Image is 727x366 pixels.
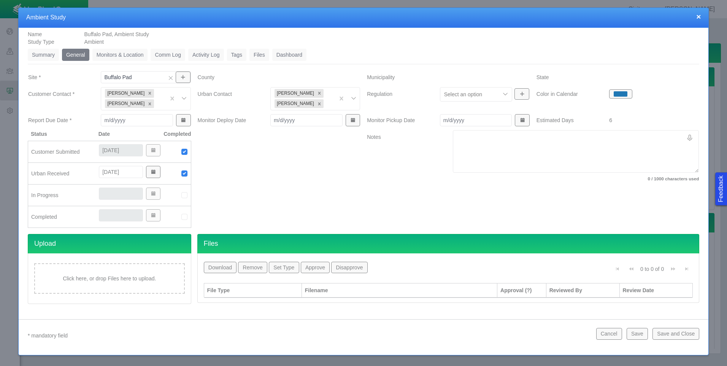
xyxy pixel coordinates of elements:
label: Monitor Deploy Date [192,113,264,127]
div: Remove Gareth Svanda [315,89,324,98]
th: Approval (?) [497,283,546,298]
button: Save and Close [652,328,699,339]
a: Activity Log [188,49,224,61]
div: [PERSON_NAME] [105,99,146,108]
input: m/d/yyyy [101,114,173,126]
span: In Progress [31,192,59,198]
span: Urban Received [31,170,69,177]
button: Download [204,262,237,273]
div: Remove Tanvir Hossain [315,99,324,108]
label: Notes [361,130,447,184]
div: Filename [305,286,494,294]
button: Set Type [269,262,299,273]
span: Customer Submitted [31,149,80,155]
div: [PERSON_NAME] [275,99,315,108]
button: Show Date Picker [176,114,190,126]
img: UrbanGroupSolutionsTheme$USG_Images$unchecked.png [181,213,188,220]
label: Estimated Days [530,113,603,127]
a: General [62,49,89,61]
div: Pagination [611,262,693,279]
label: 0 / 1000 characters used [453,176,699,182]
th: File Type [204,283,302,298]
button: Save [627,328,648,339]
label: Monitor Pickup Date [361,113,433,127]
label: Customer Contact * [22,87,95,110]
input: m/d/yyyy [270,114,343,126]
div: [PERSON_NAME] [105,89,146,98]
button: Cancel [596,328,622,339]
h4: Ambient Study [26,14,701,22]
span: Date [98,131,110,137]
label: Site * [22,70,95,84]
a: Monitors & Location [92,49,148,61]
p: * mandatory field [28,331,590,341]
label: Report Due Date * [22,113,95,127]
span: Status [31,131,47,137]
label: Urban Contact [192,87,264,110]
button: Remove [238,262,267,273]
label: Municipality [361,70,433,84]
button: Clear selection [166,75,176,81]
button: Show Date Picker [515,114,529,126]
label: Regulation [361,87,433,102]
th: Review Date [620,283,693,298]
div: File Type [207,286,298,294]
h4: Files [197,234,700,253]
input: m/d/yyyy [99,166,143,178]
a: Summary [28,49,59,61]
div: Remove Gareth Svanda [146,89,154,98]
div: 0 to 0 of 0 [637,265,667,276]
th: Reviewed By [546,283,620,298]
button: Show Date Picker [146,166,160,178]
div: Reviewed By [549,286,616,294]
label: Color in Calendar [530,87,603,101]
span: Completed [31,214,57,220]
a: Files [249,49,269,61]
div: Click here, or drop Files here to upload. [34,263,185,294]
span: Buffalo Pad, Ambient Study [84,31,149,37]
span: Ambient [84,39,104,45]
a: Tags [227,49,247,61]
div: [PERSON_NAME] [275,89,315,98]
button: Approve [301,262,330,273]
a: Dashboard [272,49,307,61]
label: County [192,70,264,84]
button: Disapprove [331,262,367,273]
button: Show Date Picker [346,114,360,126]
span: Name [28,31,42,37]
a: Comm Log [151,49,185,61]
img: UrbanGroupSolutionsTheme$USG_Images$checked.png [181,148,188,155]
div: Review Date [623,286,690,294]
img: UrbanGroupSolutionsTheme$USG_Images$unchecked.png [181,192,188,199]
input: m/d/yyyy [440,114,512,126]
div: 6 [609,113,699,127]
div: Approval (?) [500,286,543,294]
img: UrbanGroupSolutionsTheme$USG_Images$checked.png [181,170,188,177]
span: Study Type [28,39,54,45]
div: Remove Jeremy Sonnier [146,99,154,108]
button: close [696,13,701,21]
span: Completed [163,130,191,138]
h4: Upload [28,234,191,253]
th: Filename [302,283,497,298]
label: State [530,70,603,84]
